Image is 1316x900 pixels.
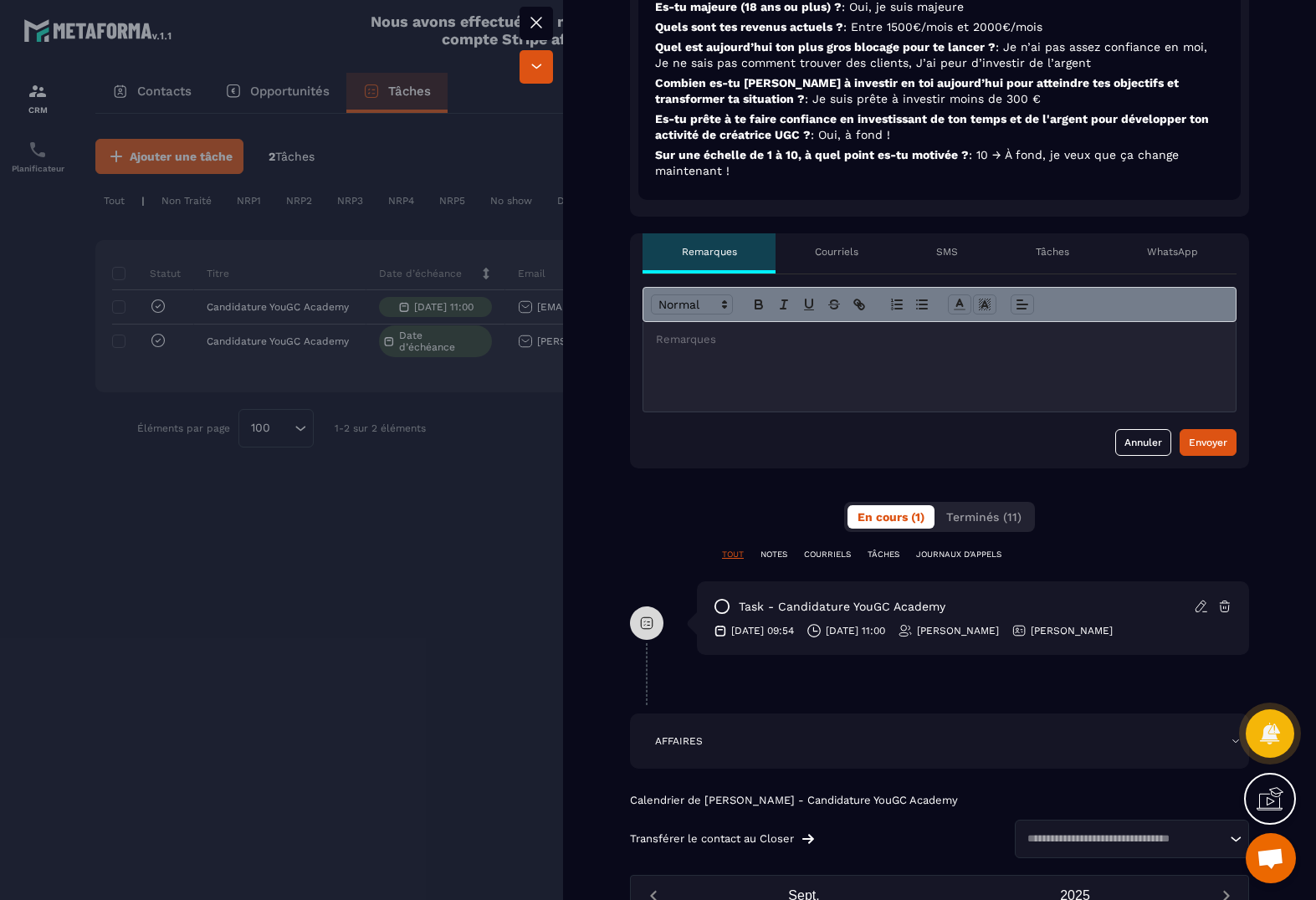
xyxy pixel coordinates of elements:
p: COURRIELS [804,549,851,560]
span: Terminés (11) [946,510,1022,524]
p: [DATE] 09:54 [731,624,794,637]
p: Quels sont tes revenus actuels ? [655,19,1224,35]
p: SMS [936,245,958,258]
p: NOTES [760,549,787,560]
div: Ouvrir le chat [1246,833,1296,883]
button: En cours (1) [847,505,935,529]
input: Search for option [1022,831,1226,847]
span: : Je suis prête à investir moins de 300 € [805,92,1041,105]
p: Quel est aujourd’hui ton plus gros blocage pour te lancer ? [655,39,1224,71]
p: Remarques [682,245,737,258]
p: TOUT [722,549,744,560]
p: Transférer le contact au Closer [630,832,794,846]
span: : Oui, à fond ! [811,128,890,141]
p: Es-tu prête à te faire confiance en investissant de ton temps et de l'argent pour développer ton ... [655,111,1224,143]
span: En cours (1) [858,510,924,524]
span: : Entre 1500€/mois et 2000€/mois [843,20,1042,33]
p: Calendrier de [PERSON_NAME] - Candidature YouGC Academy [630,794,1249,807]
p: [PERSON_NAME] [1031,624,1113,637]
p: AFFAIRES [655,734,703,748]
p: JOURNAUX D'APPELS [916,549,1001,560]
div: Search for option [1015,820,1249,858]
p: Sur une échelle de 1 à 10, à quel point es-tu motivée ? [655,147,1224,179]
p: [PERSON_NAME] [917,624,999,637]
p: Courriels [815,245,858,258]
div: Envoyer [1189,434,1227,451]
p: Tâches [1036,245,1069,258]
p: Combien es-tu [PERSON_NAME] à investir en toi aujourd’hui pour atteindre tes objectifs et transfo... [655,75,1224,107]
p: WhatsApp [1147,245,1198,258]
p: task - Candidature YouGC Academy [739,599,945,615]
button: Terminés (11) [936,505,1032,529]
button: Annuler [1115,429,1171,456]
p: TÂCHES [868,549,899,560]
p: [DATE] 11:00 [826,624,885,637]
button: Envoyer [1180,429,1237,456]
